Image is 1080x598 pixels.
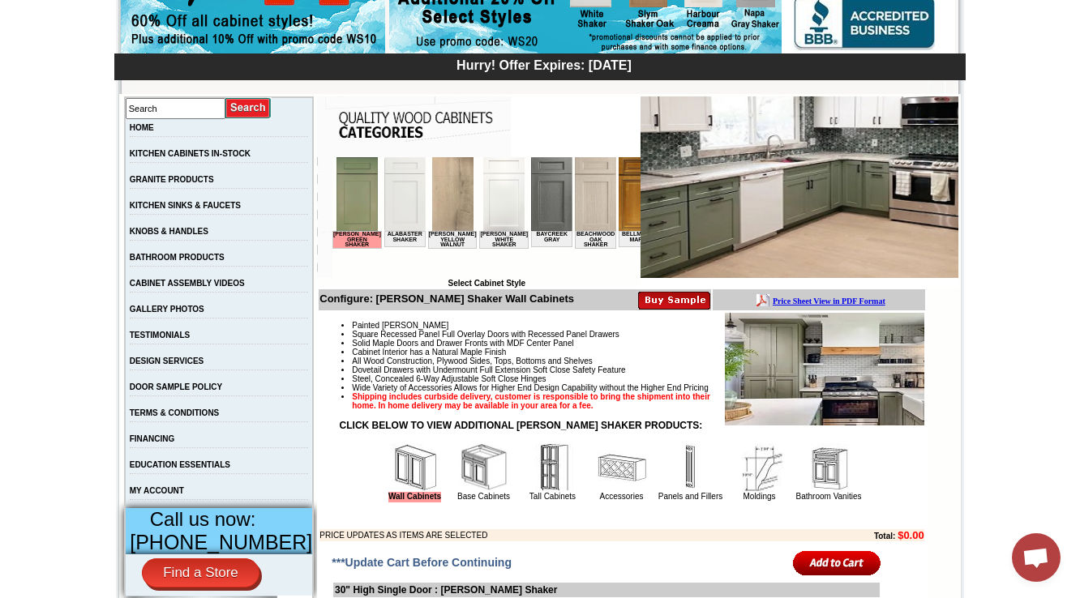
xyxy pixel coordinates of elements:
[600,492,644,501] a: Accessories
[898,529,924,541] b: $0.00
[658,492,722,501] a: Panels and Fillers
[286,74,328,90] td: Bellmonte Maple
[130,305,204,314] a: GALLERY PHOTOS
[130,227,208,236] a: KNOBS & HANDLES
[641,96,958,278] img: Tamryn Green Shaker
[122,56,966,73] div: Hurry! Offer Expires: [DATE]
[130,279,245,288] a: CABINET ASSEMBLY VIDEOS
[352,392,710,410] strong: Shipping includes curbside delivery, customer is responsible to bring the shipment into their hom...
[352,330,619,339] span: Square Recessed Panel Full Overlay Doors with Recessed Panel Drawers
[333,583,880,597] td: 30" High Single Door : [PERSON_NAME] Shaker
[874,532,895,540] b: Total:
[388,492,441,502] a: Wall Cabinets
[130,408,220,417] a: TERMS & CONDITIONS
[735,443,784,492] img: Moldings
[19,2,131,16] a: Price Sheet View in PDF Format
[352,321,448,330] span: Painted [PERSON_NAME]
[130,531,312,553] span: [PHONE_NUMBER]
[352,365,625,374] span: Dovetail Drawers with Undermount Full Extension Soft Close Safety Feature
[130,382,222,391] a: DOOR SAMPLE POLICY
[666,443,715,492] img: Panels and Fillers
[332,556,512,569] span: ***Update Cart Before Continuing
[130,460,230,469] a: EDUCATION ESSENTIALS
[130,201,241,210] a: KITCHEN SINKS & FAUCETS
[793,549,881,576] input: Add to Cart
[225,97,272,119] input: Submit
[319,293,574,305] b: Configure: [PERSON_NAME] Shaker Wall Cabinets
[352,383,708,392] span: Wide Variety of Accessories Allows for Higher End Design Capability without the Higher End Pricing
[448,279,525,288] b: Select Cabinet Style
[598,443,646,492] img: Accessories
[743,492,775,501] a: Moldings
[457,492,510,501] a: Base Cabinets
[460,443,508,492] img: Base Cabinets
[804,443,853,492] img: Bathroom Vanities
[529,492,576,501] a: Tall Cabinets
[725,313,924,425] img: Product Image
[142,558,259,587] a: Find a Store
[2,4,15,17] img: pdf.png
[796,492,862,501] a: Bathroom Vanities
[130,123,154,132] a: HOME
[150,508,256,530] span: Call us now:
[319,529,785,541] td: PRICE UPDATES AS ITEMS ARE SELECTED
[130,175,214,184] a: GRANITE PRODUCTS
[352,374,546,383] span: Steel, Concealed 6-Way Adjustable Soft Close Hinges
[130,486,184,495] a: MY ACCOUNT
[130,331,190,340] a: TESTIMONIALS
[19,6,131,15] b: Price Sheet View in PDF Format
[340,420,703,431] strong: CLICK BELOW TO VIEW ADDITIONAL [PERSON_NAME] SHAKER PRODUCTS:
[130,149,251,158] a: KITCHEN CABINETS IN-STOCK
[130,357,204,365] a: DESIGN SERVICES
[332,157,641,279] iframe: Browser incompatible
[529,443,577,492] img: Tall Cabinets
[352,339,573,348] span: Solid Maple Doors and Drawer Fronts with MDF Center Panel
[130,253,225,262] a: BATHROOM PRODUCTS
[391,443,439,492] img: Wall Cabinets
[1012,533,1061,582] div: Open chat
[352,357,592,365] span: All Wood Construction, Plywood Sides, Tops, Bottoms and Shelves
[130,434,175,443] a: FINANCING
[352,348,506,357] span: Cabinet Interior has a Natural Maple Finish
